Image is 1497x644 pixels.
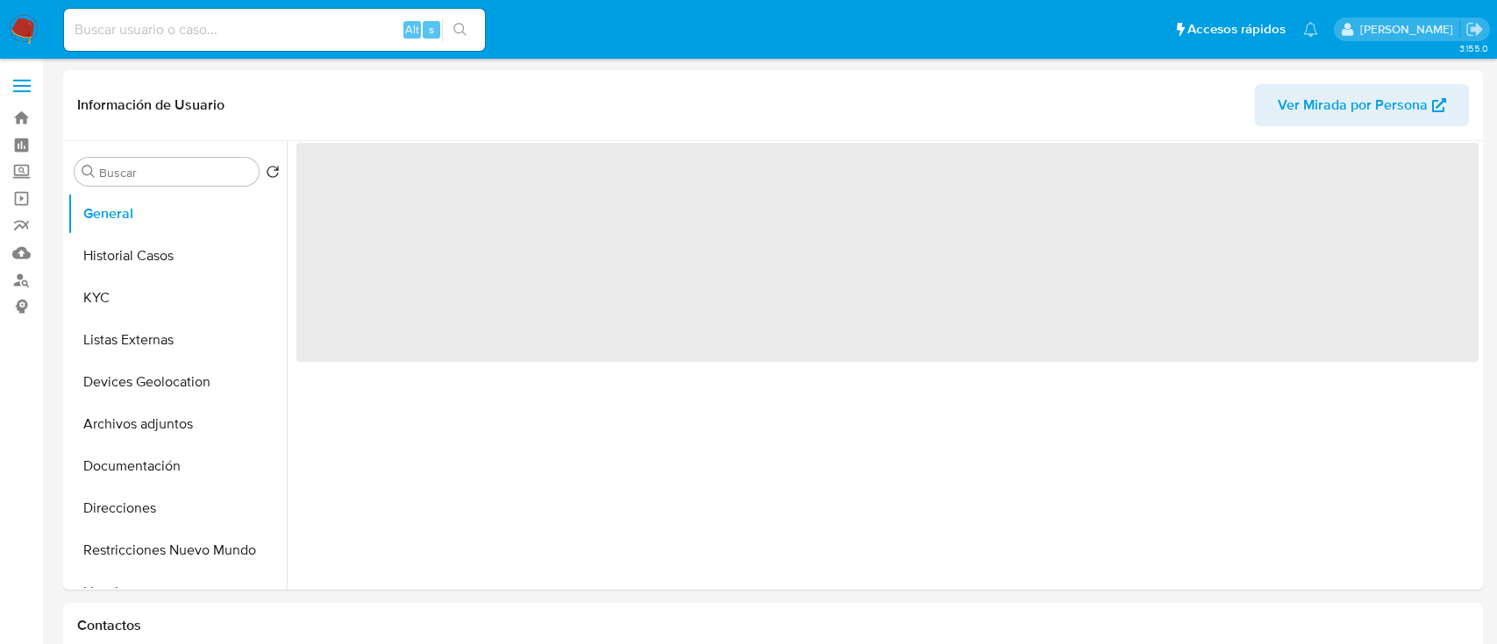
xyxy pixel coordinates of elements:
span: Alt [405,21,419,38]
button: Historial Casos [68,235,287,277]
button: search-icon [442,18,478,42]
button: Direcciones [68,487,287,529]
h1: Información de Usuario [77,96,225,114]
button: Restricciones Nuevo Mundo [68,529,287,571]
span: Ver Mirada por Persona [1278,84,1428,126]
button: Documentación [68,445,287,487]
button: Listas Externas [68,319,287,361]
button: Archivos adjuntos [68,403,287,445]
span: ‌ [296,143,1479,362]
button: Volver al orden por defecto [266,165,280,184]
span: Accesos rápidos [1187,20,1286,39]
a: Salir [1465,20,1484,39]
button: General [68,193,287,235]
button: Buscar [82,165,96,179]
button: Lista Interna [68,571,287,613]
input: Buscar [99,165,252,180]
button: Devices Geolocation [68,361,287,403]
input: Buscar usuario o caso... [64,18,485,41]
button: Ver Mirada por Persona [1255,84,1469,126]
span: s [429,21,434,38]
h1: Contactos [77,617,1469,634]
button: KYC [68,277,287,319]
p: alan.cervantesmartinez@mercadolibre.com.mx [1360,21,1459,38]
a: Notificaciones [1303,22,1318,37]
